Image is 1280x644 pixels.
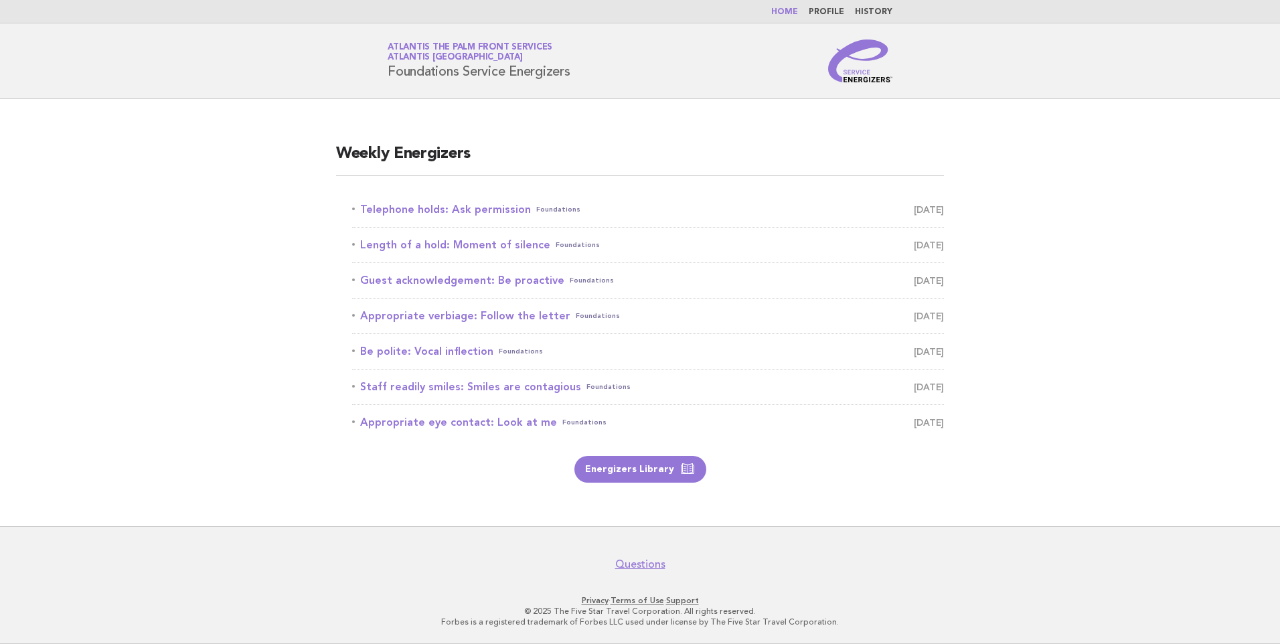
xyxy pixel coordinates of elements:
[914,378,944,396] span: [DATE]
[499,342,543,361] span: Foundations
[352,378,944,396] a: Staff readily smiles: Smiles are contagiousFoundations [DATE]
[914,271,944,290] span: [DATE]
[576,307,620,325] span: Foundations
[809,8,844,16] a: Profile
[914,413,944,432] span: [DATE]
[570,271,614,290] span: Foundations
[230,606,1050,617] p: © 2025 The Five Star Travel Corporation. All rights reserved.
[666,596,699,605] a: Support
[828,39,892,82] img: Service Energizers
[536,200,580,219] span: Foundations
[914,200,944,219] span: [DATE]
[855,8,892,16] a: History
[352,236,944,254] a: Length of a hold: Moment of silenceFoundations [DATE]
[388,44,570,78] h1: Foundations Service Energizers
[914,307,944,325] span: [DATE]
[611,596,664,605] a: Terms of Use
[352,413,944,432] a: Appropriate eye contact: Look at meFoundations [DATE]
[771,8,798,16] a: Home
[352,307,944,325] a: Appropriate verbiage: Follow the letterFoundations [DATE]
[556,236,600,254] span: Foundations
[230,595,1050,606] p: · ·
[562,413,607,432] span: Foundations
[388,43,552,62] a: Atlantis The Palm Front ServicesAtlantis [GEOGRAPHIC_DATA]
[914,236,944,254] span: [DATE]
[582,596,609,605] a: Privacy
[615,558,665,571] a: Questions
[352,200,944,219] a: Telephone holds: Ask permissionFoundations [DATE]
[230,617,1050,627] p: Forbes is a registered trademark of Forbes LLC used under license by The Five Star Travel Corpora...
[574,456,706,483] a: Energizers Library
[352,271,944,290] a: Guest acknowledgement: Be proactiveFoundations [DATE]
[352,342,944,361] a: Be polite: Vocal inflectionFoundations [DATE]
[914,342,944,361] span: [DATE]
[336,143,944,176] h2: Weekly Energizers
[586,378,631,396] span: Foundations
[388,54,523,62] span: Atlantis [GEOGRAPHIC_DATA]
